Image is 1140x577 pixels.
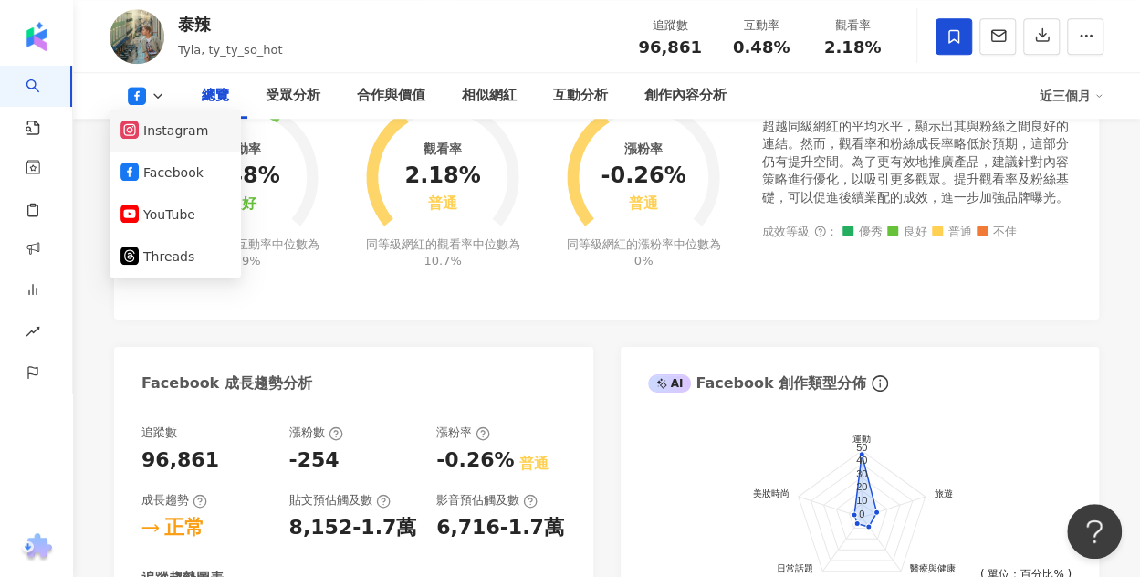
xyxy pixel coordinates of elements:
[518,454,548,474] div: 普通
[289,425,343,441] div: 漲粉數
[436,446,514,475] div: -0.26%
[404,163,480,189] div: 2.18%
[436,514,564,542] div: 6,716-1.7萬
[852,434,871,444] text: 運動
[934,488,952,498] text: 旅遊
[462,85,517,107] div: 相似網紅
[727,16,796,35] div: 互動率
[855,482,866,493] text: 20
[424,142,462,156] div: 觀看率
[762,100,1072,207] div: 泰辣的表現整體上值得關注，尤其是在互動率方面，已超越同級網紅的平均水平，顯示出其與粉絲之間良好的連結。然而，觀看率和粉絲成長率略低於預期，這部分仍有提升空間。為了更有效地推廣產品，建議針對內容策...
[26,313,40,354] span: rise
[289,446,340,475] div: -254
[223,254,260,268] span: 0.29%
[818,16,887,35] div: 觀看率
[869,372,891,394] span: info-circle
[120,202,230,227] button: YouTube
[436,425,490,441] div: 漲粉率
[424,254,461,268] span: 10.7%
[624,142,663,156] div: 漲粉率
[227,195,256,213] div: 良好
[120,118,230,143] button: Instagram
[842,226,883,239] span: 優秀
[141,425,177,441] div: 追蹤數
[909,563,955,573] text: 醫療與健康
[644,85,727,107] div: 創作內容分析
[266,85,320,107] div: 受眾分析
[202,85,229,107] div: 總覽
[629,195,658,213] div: 普通
[855,468,866,479] text: 30
[141,492,207,509] div: 成長趨勢
[120,160,230,185] button: Facebook
[164,514,204,542] div: 正常
[601,163,685,189] div: -0.26%
[110,9,164,64] img: KOL Avatar
[887,226,927,239] span: 良好
[553,85,608,107] div: 互動分析
[178,13,283,36] div: 泰辣
[648,374,692,393] div: AI
[289,492,391,509] div: 貼文預估觸及數
[141,446,219,475] div: 96,861
[428,195,457,213] div: 普通
[1067,504,1122,559] iframe: Help Scout Beacon - Open
[777,563,813,573] text: 日常話題
[357,85,425,107] div: 合作與價值
[120,244,230,269] button: Threads
[223,142,261,156] div: 互動率
[648,373,867,393] div: Facebook 創作類型分佈
[1040,81,1103,110] div: 近三個月
[162,236,322,269] div: 同等級網紅的互動率中位數為
[141,373,312,393] div: Facebook 成長趨勢分析
[855,455,866,466] text: 40
[634,254,654,268] span: 0%
[26,66,62,137] a: search
[204,163,279,189] div: 0.48%
[363,236,523,269] div: 同等級網紅的觀看率中位數為
[289,514,417,542] div: 8,152-1.7萬
[635,16,705,35] div: 追蹤數
[22,22,51,51] img: logo icon
[932,226,972,239] span: 普通
[762,226,1072,239] div: 成效等級 ：
[564,236,724,269] div: 同等級網紅的漲粉率中位數為
[752,488,789,498] text: 美妝時尚
[977,226,1017,239] span: 不佳
[855,442,866,453] text: 50
[436,492,538,509] div: 影音預估觸及數
[855,495,866,506] text: 10
[858,509,863,519] text: 0
[638,37,701,57] span: 96,861
[824,38,881,57] span: 2.18%
[733,38,790,57] span: 0.48%
[178,43,283,57] span: Tyla, ty_ty_so_hot
[19,533,55,562] img: chrome extension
